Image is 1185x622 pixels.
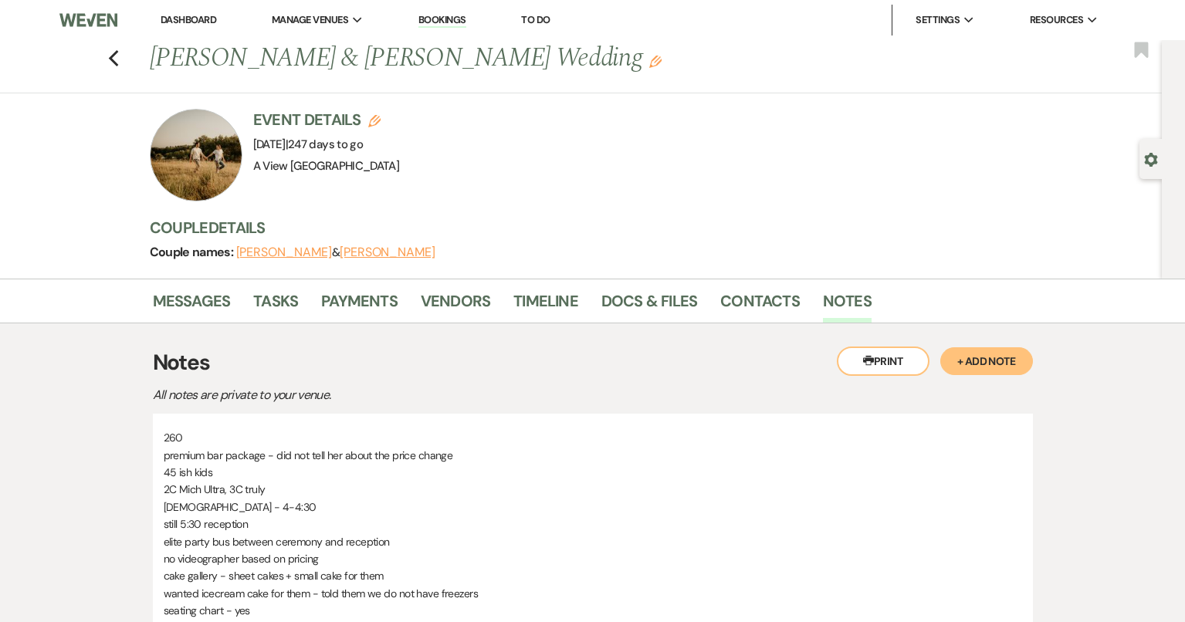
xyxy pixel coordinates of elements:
[236,246,332,259] button: [PERSON_NAME]
[1144,151,1158,166] button: Open lead details
[272,12,348,28] span: Manage Venues
[161,13,216,26] a: Dashboard
[164,429,1022,446] p: 260
[601,289,697,323] a: Docs & Files
[153,289,231,323] a: Messages
[521,13,550,26] a: To Do
[153,346,1033,379] h3: Notes
[253,137,364,152] span: [DATE]
[513,289,578,323] a: Timeline
[253,109,400,130] h3: Event Details
[164,550,1022,567] p: no videographer based on pricing
[164,447,1022,464] p: premium bar package - did not tell her about the price change
[321,289,398,323] a: Payments
[649,54,662,68] button: Edit
[288,137,363,152] span: 247 days to go
[286,137,363,152] span: |
[150,244,236,260] span: Couple names:
[164,481,1022,498] p: 2C Mich Ultra, 3C truly
[253,158,400,174] span: A View [GEOGRAPHIC_DATA]
[59,4,117,36] img: Weven Logo
[837,346,929,376] button: Print
[720,289,800,323] a: Contacts
[236,245,435,260] span: &
[823,289,872,323] a: Notes
[421,289,490,323] a: Vendors
[164,585,1022,602] p: wanted icecream cake for them - told them we do not have freezers
[164,567,1022,584] p: cake gallery - sheet cakes + small cake for them
[164,533,1022,550] p: elite party bus between ceremony and reception
[940,347,1033,375] button: + Add Note
[164,499,1022,516] p: [DEMOGRAPHIC_DATA] - 4-4:30
[153,385,693,405] p: All notes are private to your venue.
[418,13,466,28] a: Bookings
[340,246,435,259] button: [PERSON_NAME]
[916,12,960,28] span: Settings
[150,217,1014,238] h3: Couple Details
[164,464,1022,481] p: 45 ish kids
[164,602,1022,619] p: seating chart - yes
[150,40,841,77] h1: [PERSON_NAME] & [PERSON_NAME] Wedding
[253,289,298,323] a: Tasks
[1030,12,1083,28] span: Resources
[164,516,1022,532] p: still 5:30 reception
